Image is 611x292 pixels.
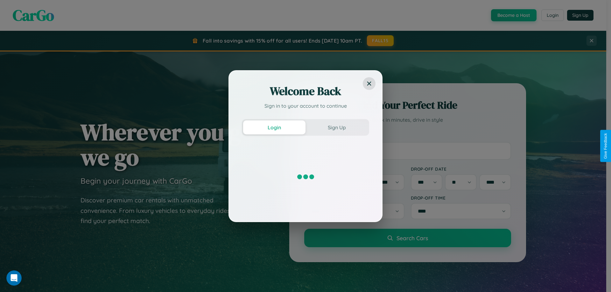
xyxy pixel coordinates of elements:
p: Sign in to your account to continue [242,102,369,110]
button: Sign Up [305,120,368,134]
iframe: Intercom live chat [6,270,22,286]
button: Login [243,120,305,134]
div: Give Feedback [603,133,608,159]
h2: Welcome Back [242,84,369,99]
